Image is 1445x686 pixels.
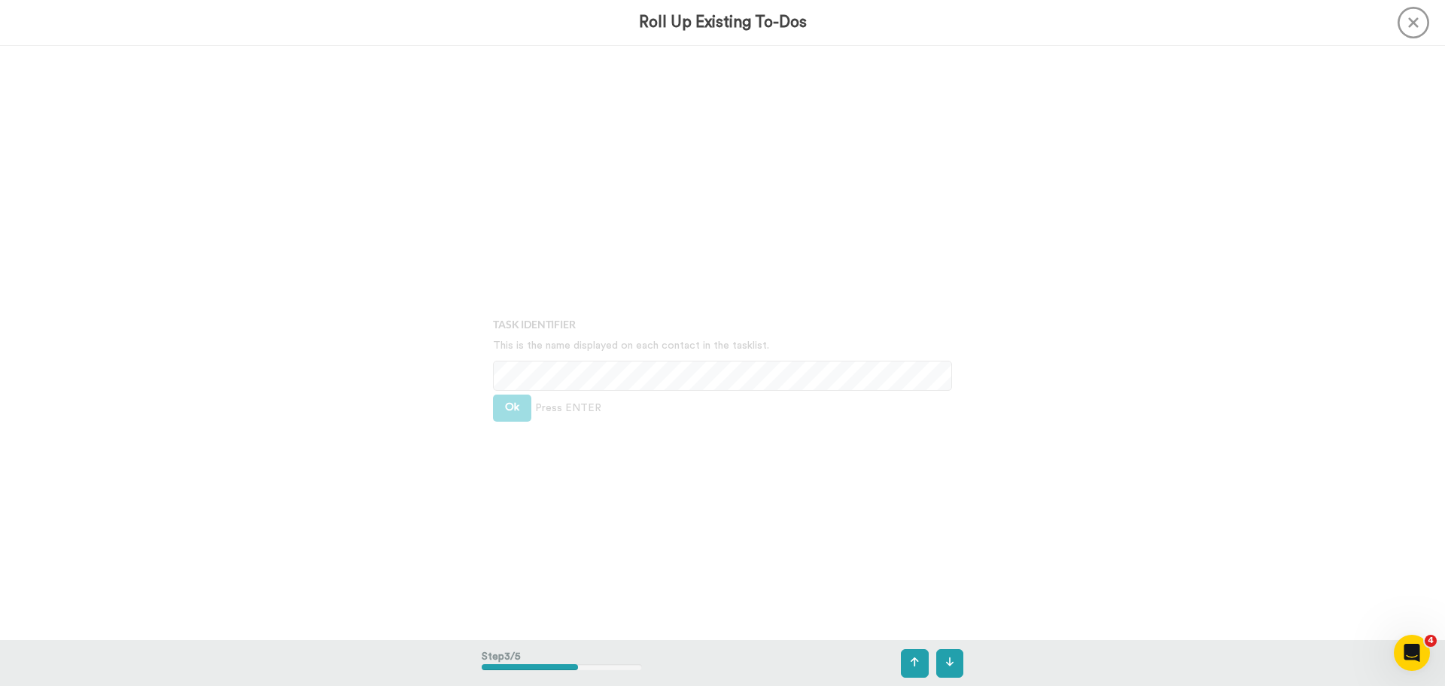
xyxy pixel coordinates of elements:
[493,319,952,330] h4: Task Identifier
[493,395,531,422] button: Ok
[482,642,642,685] div: Step 3 / 5
[639,14,807,31] h3: Roll Up Existing To-Dos
[493,338,952,353] p: This is the name displayed on each contact in the tasklist.
[505,402,519,413] span: Ok
[535,401,601,416] span: Press ENTER
[1425,635,1437,647] span: 4
[1394,635,1430,671] iframe: Intercom live chat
